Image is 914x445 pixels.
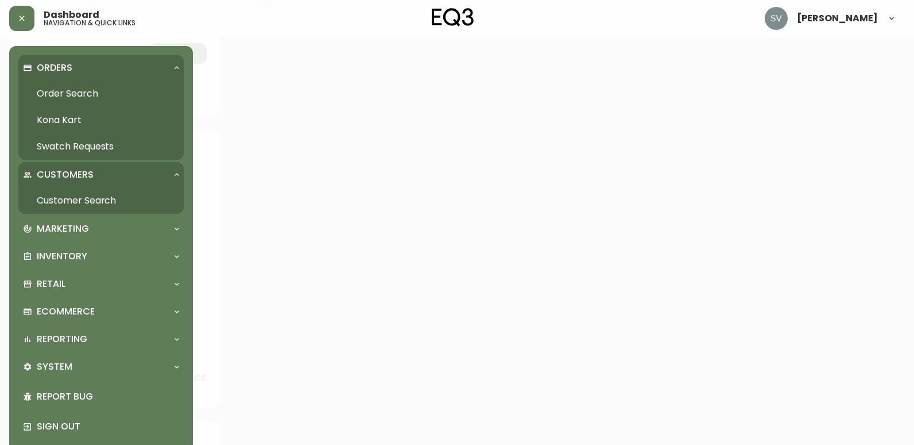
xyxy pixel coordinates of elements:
p: Retail [37,278,65,290]
div: Ecommerce [18,299,184,324]
p: Report Bug [37,390,179,403]
img: 0ef69294c49e88f033bcbeb13310b844 [765,7,788,30]
span: Dashboard [44,10,99,20]
div: Customers [18,162,184,187]
p: System [37,360,72,373]
div: Orders [18,55,184,80]
h5: navigation & quick links [44,20,135,26]
div: Retail [18,271,184,297]
p: Marketing [37,222,89,235]
div: Inventory [18,244,184,269]
div: System [18,354,184,379]
p: Ecommerce [37,305,95,318]
p: Sign Out [37,420,179,433]
div: Report Bug [18,382,184,412]
p: Reporting [37,333,87,346]
img: logo [432,8,474,26]
div: Sign Out [18,412,184,442]
div: Reporting [18,327,184,352]
a: Swatch Requests [18,133,184,160]
span: [PERSON_NAME] [797,14,878,23]
div: Marketing [18,216,184,241]
p: Inventory [37,250,87,263]
a: Kona Kart [18,107,184,133]
p: Customers [37,168,94,181]
p: Orders [37,62,72,74]
a: Customer Search [18,187,184,214]
a: Order Search [18,80,184,107]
